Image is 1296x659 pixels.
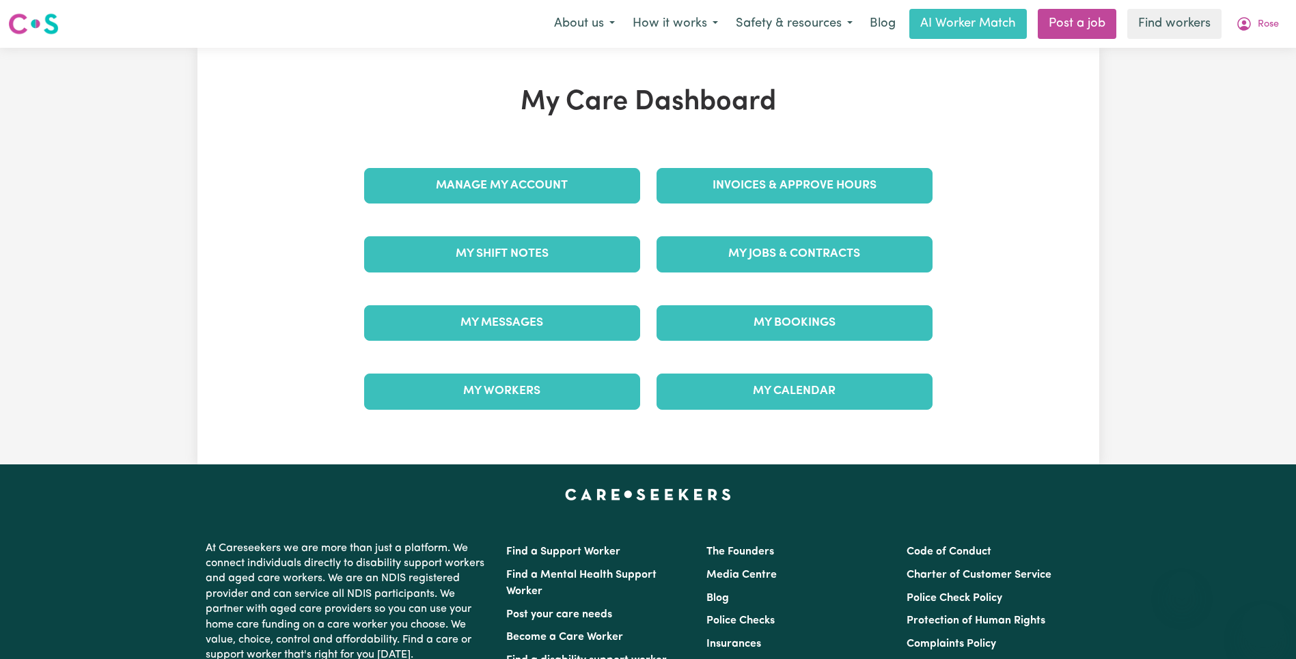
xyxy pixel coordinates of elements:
[706,615,775,626] a: Police Checks
[907,570,1051,580] a: Charter of Customer Service
[565,489,731,500] a: Careseekers home page
[1241,604,1285,648] iframe: Button to launch messaging window
[706,546,774,557] a: The Founders
[364,374,640,409] a: My Workers
[907,593,1002,604] a: Police Check Policy
[8,12,59,36] img: Careseekers logo
[657,236,933,272] a: My Jobs & Contracts
[364,236,640,272] a: My Shift Notes
[907,639,996,649] a: Complaints Policy
[706,639,761,649] a: Insurances
[727,10,861,38] button: Safety & resources
[861,9,904,39] a: Blog
[706,593,729,604] a: Blog
[657,305,933,341] a: My Bookings
[356,86,941,119] h1: My Care Dashboard
[506,546,620,557] a: Find a Support Worker
[907,615,1045,626] a: Protection of Human Rights
[8,8,59,40] a: Careseekers logo
[657,374,933,409] a: My Calendar
[1227,10,1288,38] button: My Account
[657,168,933,204] a: Invoices & Approve Hours
[1168,572,1196,599] iframe: Close message
[506,609,612,620] a: Post your care needs
[364,168,640,204] a: Manage My Account
[506,570,657,597] a: Find a Mental Health Support Worker
[1038,9,1116,39] a: Post a job
[506,632,623,643] a: Become a Care Worker
[1127,9,1222,39] a: Find workers
[545,10,624,38] button: About us
[1258,17,1279,32] span: Rose
[706,570,777,580] a: Media Centre
[909,9,1027,39] a: AI Worker Match
[624,10,727,38] button: How it works
[364,305,640,341] a: My Messages
[907,546,991,557] a: Code of Conduct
